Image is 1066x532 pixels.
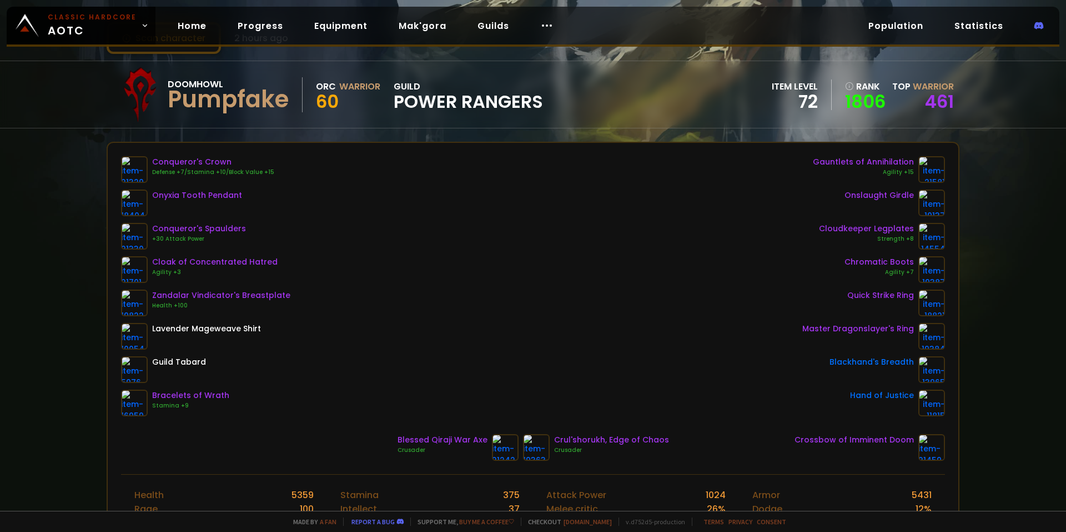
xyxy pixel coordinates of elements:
span: Checkout [521,518,612,526]
small: Classic Hardcore [48,12,137,22]
div: Orc [316,79,336,93]
div: Crusader [398,446,487,455]
img: item-10054 [121,323,148,350]
div: Agility +7 [844,268,914,277]
img: item-21242 [492,434,519,461]
span: Power Rangers [394,93,543,110]
img: item-18821 [918,290,945,316]
div: Agility +15 [813,168,914,177]
img: item-18404 [121,190,148,216]
div: Gauntlets of Annihilation [813,156,914,168]
div: guild [394,79,543,110]
div: Hand of Justice [850,390,914,401]
div: Crusader [554,446,669,455]
div: 5359 [291,488,314,502]
img: item-14554 [918,223,945,250]
a: Report a bug [351,518,395,526]
div: Health [134,488,164,502]
div: 72 [772,93,818,110]
div: Melee critic [546,502,598,516]
div: +30 Attack Power [152,235,246,243]
img: item-19137 [918,190,945,216]
div: Stamina [340,488,379,502]
div: 5431 [912,488,932,502]
div: Guild Tabard [152,356,206,368]
div: Intellect [340,502,377,516]
img: item-19384 [918,323,945,350]
img: item-11815 [918,390,945,416]
span: AOTC [48,12,137,39]
div: Health +100 [152,301,290,310]
a: Terms [703,518,724,526]
div: Onyxia Tooth Pendant [152,190,242,201]
a: 461 [925,89,954,114]
span: 60 [316,89,339,114]
img: item-13965 [918,356,945,383]
div: Pumpfake [168,91,289,108]
div: Defense +7/Stamina +10/Block Value +15 [152,168,274,177]
img: item-19363 [523,434,550,461]
a: a fan [320,518,336,526]
img: item-19387 [918,256,945,283]
a: Progress [229,14,292,37]
span: Made by [286,518,336,526]
div: Onslaught Girdle [844,190,914,201]
div: Blessed Qiraji War Axe [398,434,487,446]
div: Attack Power [546,488,606,502]
img: item-21701 [121,256,148,283]
div: 100 [300,502,314,516]
div: Crul'shorukh, Edge of Chaos [554,434,669,446]
a: Population [859,14,932,37]
a: Statistics [946,14,1012,37]
a: 1806 [845,93,886,110]
a: Consent [757,518,786,526]
img: item-21581 [918,156,945,183]
a: Equipment [305,14,376,37]
a: [DOMAIN_NAME] [564,518,612,526]
div: Doomhowl [168,77,289,91]
div: 26 % [707,502,726,516]
div: Lavender Mageweave Shirt [152,323,261,335]
span: Support me, [410,518,514,526]
div: Armor [752,488,780,502]
div: Blackhand's Breadth [829,356,914,368]
div: Bracelets of Wrath [152,390,229,401]
div: Quick Strike Ring [847,290,914,301]
div: Crossbow of Imminent Doom [795,434,914,446]
img: item-21459 [918,434,945,461]
div: 37 [509,502,520,516]
div: Master Dragonslayer's Ring [802,323,914,335]
img: item-21329 [121,156,148,183]
div: Strength +8 [819,235,914,243]
div: Agility +3 [152,268,278,277]
img: item-5976 [121,356,148,383]
a: Buy me a coffee [459,518,514,526]
a: Privacy [728,518,752,526]
img: item-16959 [121,390,148,416]
div: rank [845,79,886,93]
div: Warrior [339,79,380,93]
div: Dodge [752,502,782,516]
div: Stamina +9 [152,401,229,410]
div: Top [892,79,954,93]
a: Mak'gora [390,14,455,37]
span: Warrior [913,80,954,93]
div: item level [772,79,818,93]
div: Chromatic Boots [844,256,914,268]
div: 12 % [916,502,932,516]
a: Classic HardcoreAOTC [7,7,155,44]
div: 375 [503,488,520,502]
img: item-19822 [121,290,148,316]
div: Conqueror's Crown [152,156,274,168]
span: v. d752d5 - production [619,518,685,526]
img: item-21330 [121,223,148,250]
div: Cloak of Concentrated Hatred [152,256,278,268]
a: Guilds [469,14,518,37]
div: Rage [134,502,158,516]
div: Conqueror's Spaulders [152,223,246,235]
div: Zandalar Vindicator's Breastplate [152,290,290,301]
div: Cloudkeeper Legplates [819,223,914,235]
div: 1024 [706,488,726,502]
a: Home [169,14,215,37]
